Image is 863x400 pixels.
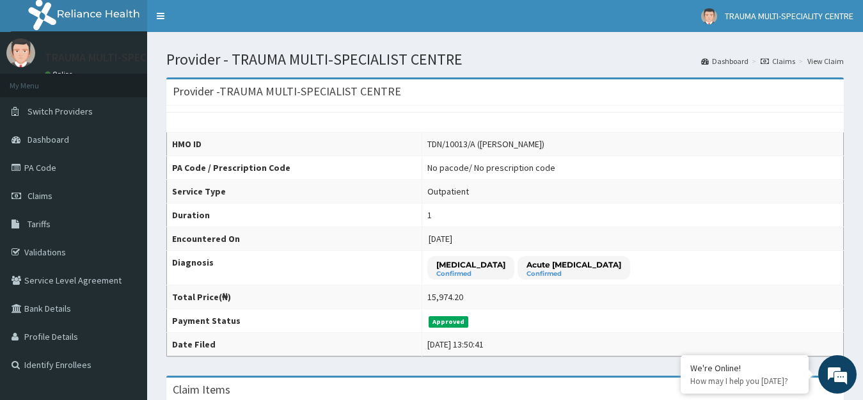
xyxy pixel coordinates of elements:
div: 15,974.20 [427,291,463,303]
th: Service Type [167,180,422,204]
span: Tariffs [28,218,51,230]
th: Encountered On [167,227,422,251]
p: Acute [MEDICAL_DATA] [527,259,621,270]
small: Confirmed [436,271,505,277]
th: PA Code / Prescription Code [167,156,422,180]
h3: Provider - TRAUMA MULTI-SPECIALIST CENTRE [173,86,401,97]
p: TRAUMA MULTI-SPECIALITY CENTRE [45,52,219,63]
a: Claims [761,56,795,67]
p: How may I help you today? [690,376,799,387]
span: Dashboard [28,134,69,145]
h3: Claim Items [173,384,230,396]
span: Claims [28,190,52,202]
th: Duration [167,204,422,227]
p: [MEDICAL_DATA] [436,259,505,270]
div: TDN/10013/A ([PERSON_NAME]) [427,138,544,150]
div: 1 [427,209,432,221]
a: Online [45,70,75,79]
a: Dashboard [701,56,748,67]
img: User Image [701,8,717,24]
th: HMO ID [167,132,422,156]
th: Date Filed [167,333,422,356]
div: Outpatient [427,185,469,198]
img: User Image [6,38,35,67]
a: View Claim [807,56,844,67]
th: Payment Status [167,309,422,333]
div: No pacode / No prescription code [427,161,555,174]
div: We're Online! [690,362,799,374]
small: Confirmed [527,271,621,277]
th: Diagnosis [167,251,422,285]
span: TRAUMA MULTI-SPECIALITY CENTRE [725,10,853,22]
div: [DATE] 13:50:41 [427,338,484,351]
th: Total Price(₦) [167,285,422,309]
span: Switch Providers [28,106,93,117]
span: Approved [429,316,469,328]
h1: Provider - TRAUMA MULTI-SPECIALIST CENTRE [166,51,844,68]
span: [DATE] [429,233,452,244]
